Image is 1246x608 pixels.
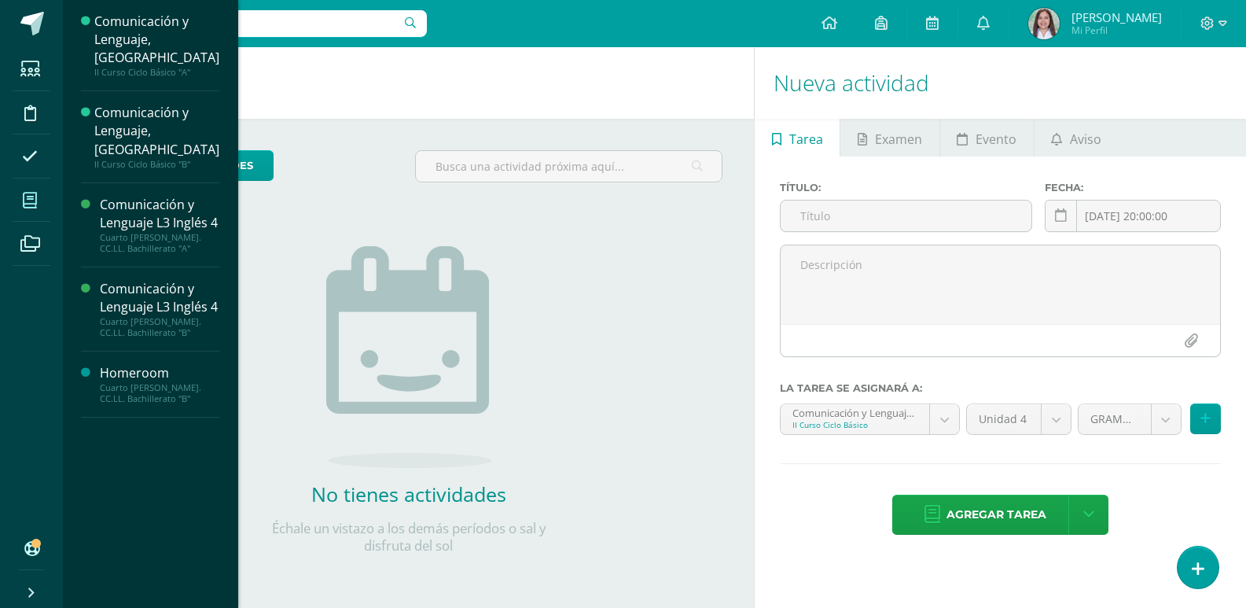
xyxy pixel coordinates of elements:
[789,120,823,158] span: Tarea
[792,404,917,419] div: Comunicación y Lenguaje, Inglés 'A'
[94,104,219,169] a: Comunicación y Lenguaje, [GEOGRAPHIC_DATA]II Curso Ciclo Básico "B"
[979,404,1029,434] span: Unidad 4
[875,120,922,158] span: Examen
[100,232,219,254] div: Cuarto [PERSON_NAME]. CC.LL. Bachillerato "A"
[252,520,566,555] p: Échale un vistazo a los demás períodos o sal y disfruta del sol
[967,404,1071,434] a: Unidad 4
[1070,120,1101,158] span: Aviso
[100,316,219,338] div: Cuarto [PERSON_NAME]. CC.LL. Bachillerato "B"
[82,47,735,119] h1: Actividades
[100,382,219,404] div: Cuarto [PERSON_NAME]. CC.LL. Bachillerato "B"
[326,246,491,468] img: no_activities.png
[100,196,219,254] a: Comunicación y Lenguaje L3 Inglés 4Cuarto [PERSON_NAME]. CC.LL. Bachillerato "A"
[1071,9,1162,25] span: [PERSON_NAME]
[780,382,1221,394] label: La tarea se asignará a:
[100,196,219,232] div: Comunicación y Lenguaje L3 Inglés 4
[780,182,1031,193] label: Título:
[94,104,219,158] div: Comunicación y Lenguaje, [GEOGRAPHIC_DATA]
[1079,404,1181,434] a: GRAMMAR (10.0%)
[976,120,1016,158] span: Evento
[94,13,219,78] a: Comunicación y Lenguaje, [GEOGRAPHIC_DATA]II Curso Ciclo Básico "A"
[1045,182,1221,193] label: Fecha:
[94,159,219,170] div: II Curso Ciclo Básico "B"
[946,496,1046,534] span: Agregar tarea
[100,280,219,338] a: Comunicación y Lenguaje L3 Inglés 4Cuarto [PERSON_NAME]. CC.LL. Bachillerato "B"
[781,404,959,434] a: Comunicación y Lenguaje, Inglés 'A'II Curso Ciclo Básico
[774,47,1227,119] h1: Nueva actividad
[94,13,219,67] div: Comunicación y Lenguaje, [GEOGRAPHIC_DATA]
[252,481,566,507] h2: No tienes actividades
[100,280,219,316] div: Comunicación y Lenguaje L3 Inglés 4
[840,119,939,157] a: Examen
[781,201,1031,231] input: Título
[73,10,427,37] input: Busca un usuario...
[1035,119,1119,157] a: Aviso
[416,151,722,182] input: Busca una actividad próxima aquí...
[792,419,917,430] div: II Curso Ciclo Básico
[755,119,840,157] a: Tarea
[94,67,219,78] div: II Curso Ciclo Básico "A"
[1071,24,1162,37] span: Mi Perfil
[1090,404,1139,434] span: GRAMMAR (10.0%)
[1046,201,1220,231] input: Fecha de entrega
[1028,8,1060,39] img: f5bd1891ebb362354a98283855bc7a32.png
[100,364,219,404] a: HomeroomCuarto [PERSON_NAME]. CC.LL. Bachillerato "B"
[100,364,219,382] div: Homeroom
[940,119,1034,157] a: Evento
